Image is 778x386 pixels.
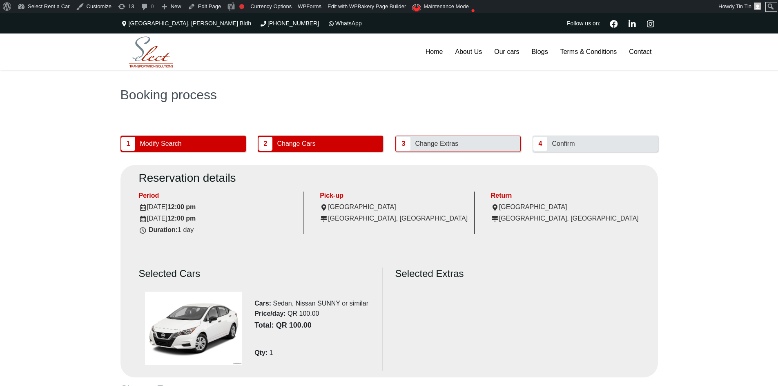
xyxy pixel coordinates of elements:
[145,292,243,365] img: Nissan SUNNY or similar
[254,321,274,329] b: Total:
[449,33,488,70] a: About Us
[139,171,640,185] h2: Reservation details
[120,88,658,101] h1: Booking process
[121,137,135,151] span: 1
[395,268,640,280] h3: Selected Extras
[736,3,751,9] span: Tin Tin
[120,13,256,33] div: [GEOGRAPHIC_DATA], [PERSON_NAME] Bldh
[254,300,271,307] b: Cars:
[565,13,602,33] li: Follow us on:
[254,349,268,356] b: Qty:
[320,214,468,223] div: [GEOGRAPHIC_DATA], [GEOGRAPHIC_DATA]
[320,203,468,211] div: [GEOGRAPHIC_DATA]
[167,203,196,210] strong: 12:00 pm
[239,4,244,9] div: Focus keyphrase not set
[254,321,376,340] span: QR 100.00
[254,299,376,308] div: Sedan, Nissan SUNNY or similar
[554,33,623,70] a: Terms & Conditions
[139,226,297,234] div: 1 day
[320,192,468,200] div: Pick-up
[412,136,461,152] span: Change Extras
[259,20,319,27] a: [PHONE_NUMBER]
[327,20,362,27] a: WhatsApp
[623,33,658,70] a: Contact
[258,136,383,152] button: 2 Change Cars
[533,137,547,151] span: 4
[549,136,577,152] span: Confirm
[491,203,640,211] div: [GEOGRAPHIC_DATA]
[137,136,184,152] span: Modify Search
[412,4,422,11] img: Maintenance mode is disabled
[395,136,521,152] button: 3 Change Extras
[270,349,273,356] span: 1
[288,310,319,317] span: QR 100.00
[139,268,383,280] h3: Selected Cars
[491,214,640,223] div: [GEOGRAPHIC_DATA], [GEOGRAPHIC_DATA]
[533,136,658,152] button: 4 Confirm
[139,203,297,211] div: [DATE]
[644,19,658,28] a: Instagram
[606,19,621,28] a: Facebook
[397,137,410,151] span: 3
[259,137,272,151] span: 2
[254,310,285,317] b: Price/day:
[274,136,318,152] span: Change Cars
[139,192,297,200] div: Period
[120,136,246,152] button: 1 Modify Search
[469,2,477,9] i: ●
[149,226,178,233] strong: Duration:
[167,215,196,222] strong: 12:00 pm
[419,33,449,70] a: Home
[625,19,640,28] a: Linkedin
[488,33,525,70] a: Our cars
[526,33,554,70] a: Blogs
[123,35,180,70] img: Select Rent a Car
[491,192,640,200] div: Return
[139,214,297,223] div: [DATE]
